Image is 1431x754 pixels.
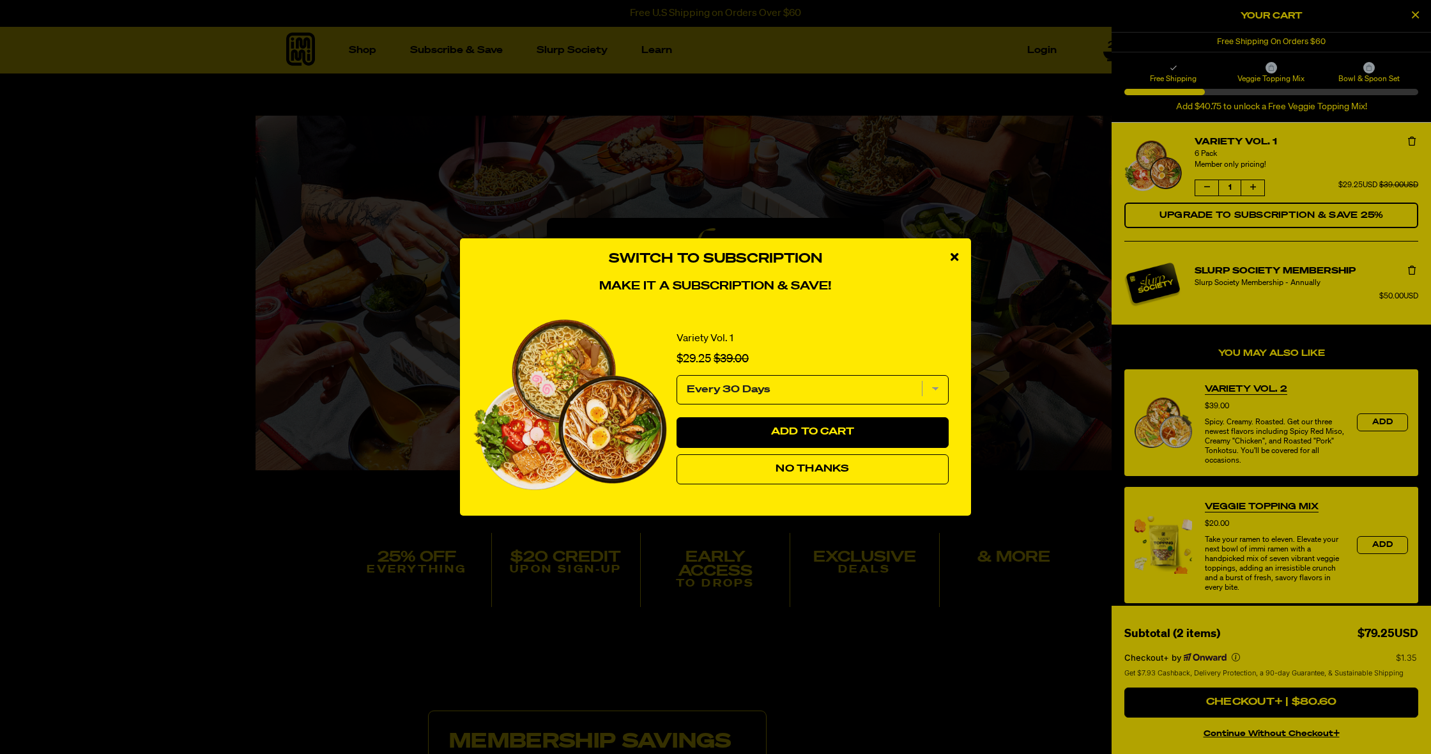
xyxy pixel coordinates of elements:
h3: Switch to Subscription [473,251,958,267]
h4: Make it a subscription & save! [473,280,958,294]
div: 1 of 1 [473,307,958,504]
span: No Thanks [776,464,849,474]
div: Switch to Subscription [473,307,958,504]
select: subscription frequency [677,375,949,404]
a: Variety Vol. 1 [677,332,733,345]
div: close modal [938,238,971,277]
button: No Thanks [677,454,949,485]
button: Add to Cart [677,417,949,448]
img: View Variety Vol. 1 [473,319,667,491]
span: Add to Cart [771,427,855,437]
span: $29.25 [677,353,711,365]
span: $39.00 [714,353,749,365]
